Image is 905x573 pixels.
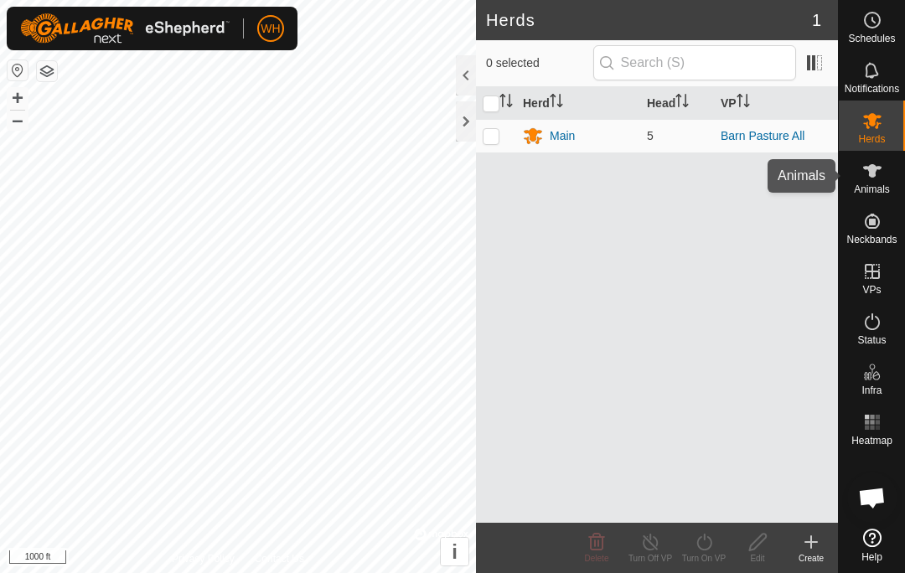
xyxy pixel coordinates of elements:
button: Map Layers [37,61,57,81]
span: Delete [585,554,609,563]
th: Head [640,87,714,120]
div: Main [550,127,575,145]
div: Turn On VP [677,552,731,565]
a: Privacy Policy [172,551,235,566]
input: Search (S) [593,45,796,80]
span: VPs [862,285,881,295]
p-sorticon: Activate to sort [499,96,513,110]
p-sorticon: Activate to sort [675,96,689,110]
span: 5 [647,129,654,142]
span: Schedules [848,34,895,44]
a: Barn Pasture All [721,129,804,142]
div: Edit [731,552,784,565]
button: – [8,110,28,130]
span: Neckbands [846,235,897,245]
span: Infra [861,385,882,395]
button: + [8,88,28,108]
h2: Herds [486,10,812,30]
a: Help [839,522,905,569]
span: 1 [812,8,821,33]
span: Herds [858,134,885,144]
span: Notifications [845,84,899,94]
button: Reset Map [8,60,28,80]
span: Help [861,552,882,562]
span: WH [261,20,280,38]
p-sorticon: Activate to sort [550,96,563,110]
th: Herd [516,87,640,120]
div: Open chat [847,472,897,523]
div: Turn Off VP [623,552,677,565]
div: Create [784,552,838,565]
p-sorticon: Activate to sort [737,96,750,110]
button: i [441,538,468,565]
span: 0 selected [486,54,593,72]
span: Animals [854,184,890,194]
span: Status [857,335,886,345]
th: VP [714,87,838,120]
img: Gallagher Logo [20,13,230,44]
span: i [452,540,458,563]
a: Contact Us [255,551,304,566]
span: Heatmap [851,436,892,446]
